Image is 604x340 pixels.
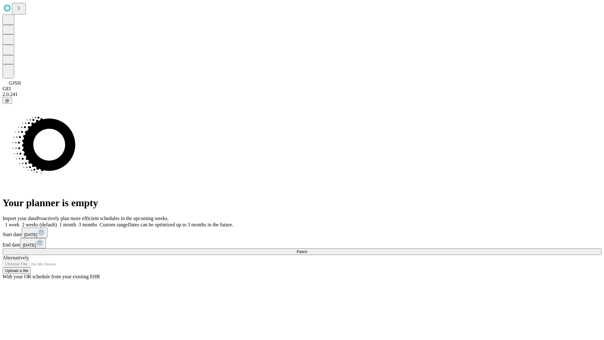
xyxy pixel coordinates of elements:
span: 2 weeks (default) [22,222,57,227]
button: Upload a file [3,267,31,274]
span: Alternatively [3,255,29,260]
h1: Your planner is empty [3,197,601,209]
span: 3 months [79,222,97,227]
span: 1 month [59,222,76,227]
div: GEI [3,86,601,92]
span: Proactively plan more efficient schedules in the upcoming weeks. [36,216,169,221]
div: Start date [3,228,601,238]
span: @ [5,98,9,103]
span: Custom range [100,222,128,227]
span: With your OR schedule from your existing EHR [3,274,100,279]
button: @ [3,97,12,104]
button: [DATE] [22,228,48,238]
span: GJSH [9,80,21,86]
span: 1 week [5,222,20,227]
span: Fetch [297,249,307,254]
button: Fetch [3,248,601,255]
span: [DATE] [24,232,37,237]
div: 2.0.241 [3,92,601,97]
span: [DATE] [23,243,36,247]
span: Import your data [3,216,36,221]
div: End date [3,238,601,248]
button: [DATE] [20,238,46,248]
span: Dates can be optimized up to 3 months in the future. [128,222,233,227]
